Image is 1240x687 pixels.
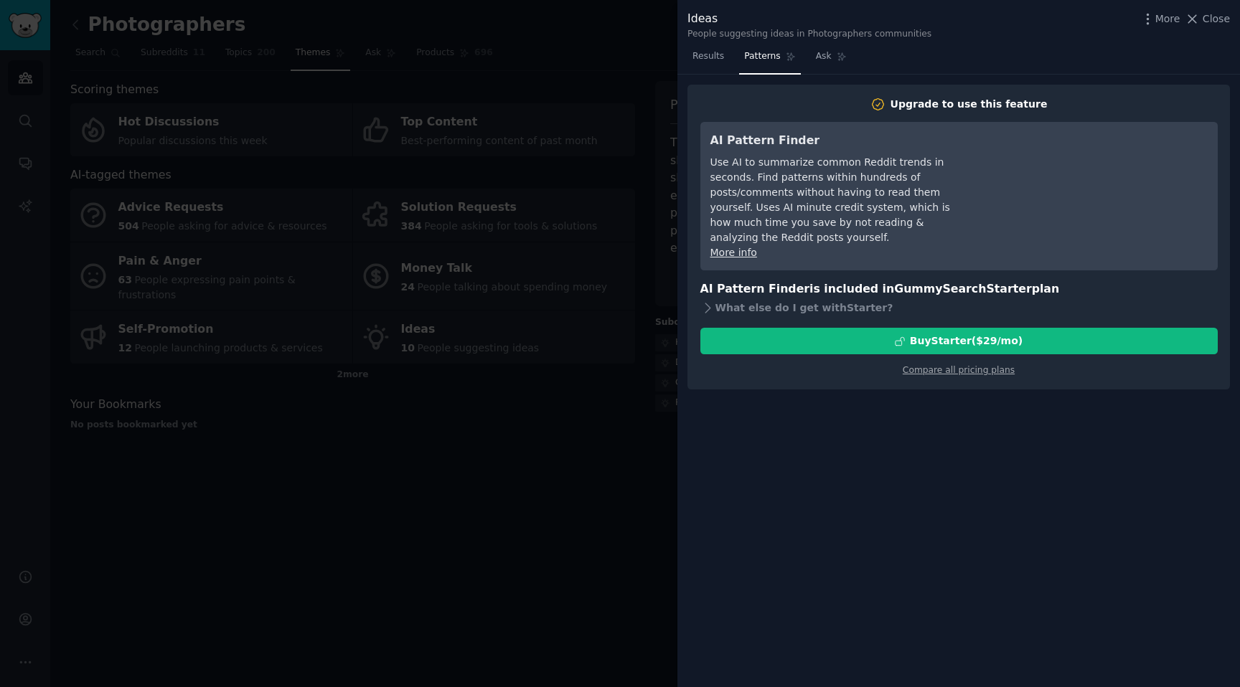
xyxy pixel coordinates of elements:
[891,97,1048,112] div: Upgrade to use this feature
[903,365,1015,375] a: Compare all pricing plans
[811,45,852,75] a: Ask
[700,280,1218,298] h3: AI Pattern Finder is included in plan
[687,45,729,75] a: Results
[700,328,1218,354] button: BuyStarter($29/mo)
[992,132,1208,240] iframe: YouTube video player
[710,247,757,258] a: More info
[816,50,832,63] span: Ask
[910,333,1023,349] div: Buy Starter ($ 29 /mo )
[1203,11,1230,27] span: Close
[710,132,972,150] h3: AI Pattern Finder
[710,155,972,245] div: Use AI to summarize common Reddit trends in seconds. Find patterns within hundreds of posts/comme...
[700,298,1218,318] div: What else do I get with Starter ?
[687,28,931,41] div: People suggesting ideas in Photographers communities
[1185,11,1230,27] button: Close
[744,50,780,63] span: Patterns
[1140,11,1180,27] button: More
[894,282,1031,295] span: GummySearch Starter
[1155,11,1180,27] span: More
[692,50,724,63] span: Results
[739,45,800,75] a: Patterns
[687,10,931,28] div: Ideas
